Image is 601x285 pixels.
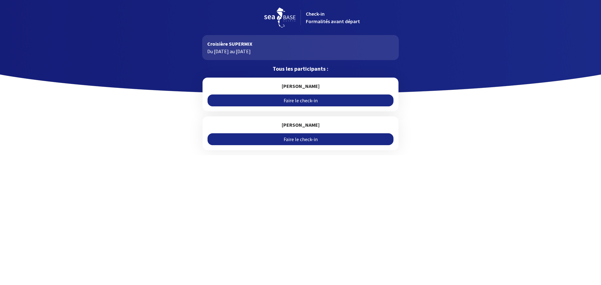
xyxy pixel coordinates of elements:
h5: [PERSON_NAME] [208,121,393,128]
span: Check-in Formalités avant départ [306,11,360,24]
p: Tous les participants : [202,65,398,73]
a: Faire le check-in [208,133,393,145]
p: Du [DATE] au [DATE] [207,48,393,55]
h5: [PERSON_NAME] [208,83,393,89]
p: Croisière SUPERMIX [207,40,393,48]
a: Faire le check-in [208,94,393,106]
img: logo_seabase.svg [264,8,295,28]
